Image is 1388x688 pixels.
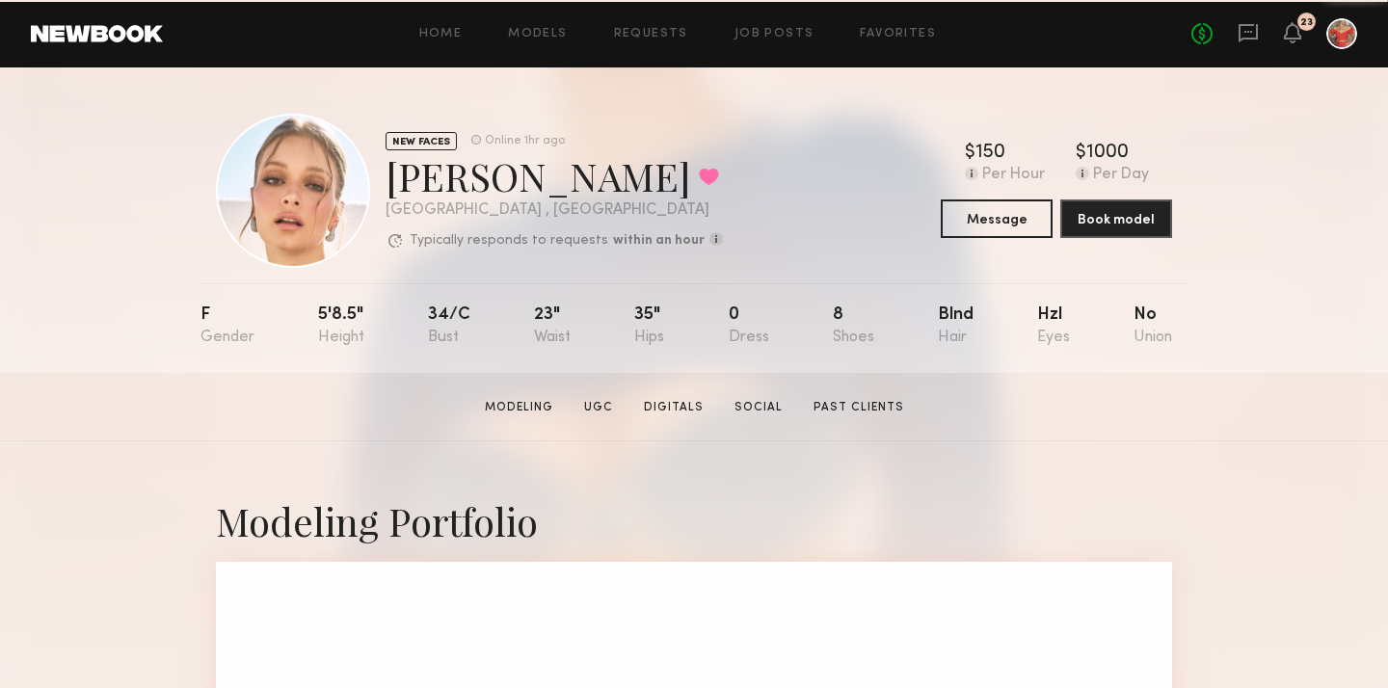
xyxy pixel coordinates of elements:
div: NEW FACES [386,132,457,150]
div: Modeling Portfolio [216,495,1172,546]
div: Per Hour [982,167,1045,184]
div: 23 [1300,17,1313,28]
div: 35" [634,306,664,346]
a: Job Posts [734,28,814,40]
a: Modeling [477,399,561,416]
div: $ [1076,144,1086,163]
div: 150 [975,144,1005,163]
a: Digitals [636,399,711,416]
a: Favorites [860,28,936,40]
div: 5'8.5" [318,306,364,346]
div: $ [965,144,975,163]
div: 1000 [1086,144,1129,163]
a: Home [419,28,463,40]
div: 23" [534,306,571,346]
div: 0 [729,306,769,346]
div: 34/c [428,306,470,346]
a: Models [508,28,567,40]
p: Typically responds to requests [410,234,608,248]
div: [PERSON_NAME] [386,150,723,201]
div: 8 [833,306,874,346]
a: Social [727,399,790,416]
div: Hzl [1037,306,1070,346]
div: Per Day [1093,167,1149,184]
div: No [1134,306,1172,346]
b: within an hour [613,234,705,248]
a: Past Clients [806,399,912,416]
div: [GEOGRAPHIC_DATA] , [GEOGRAPHIC_DATA] [386,202,723,219]
a: Requests [614,28,688,40]
button: Message [941,199,1053,238]
div: Online 1hr ago [485,135,565,147]
a: UGC [576,399,621,416]
div: Blnd [938,306,974,346]
button: Book model [1060,199,1172,238]
div: F [200,306,254,346]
